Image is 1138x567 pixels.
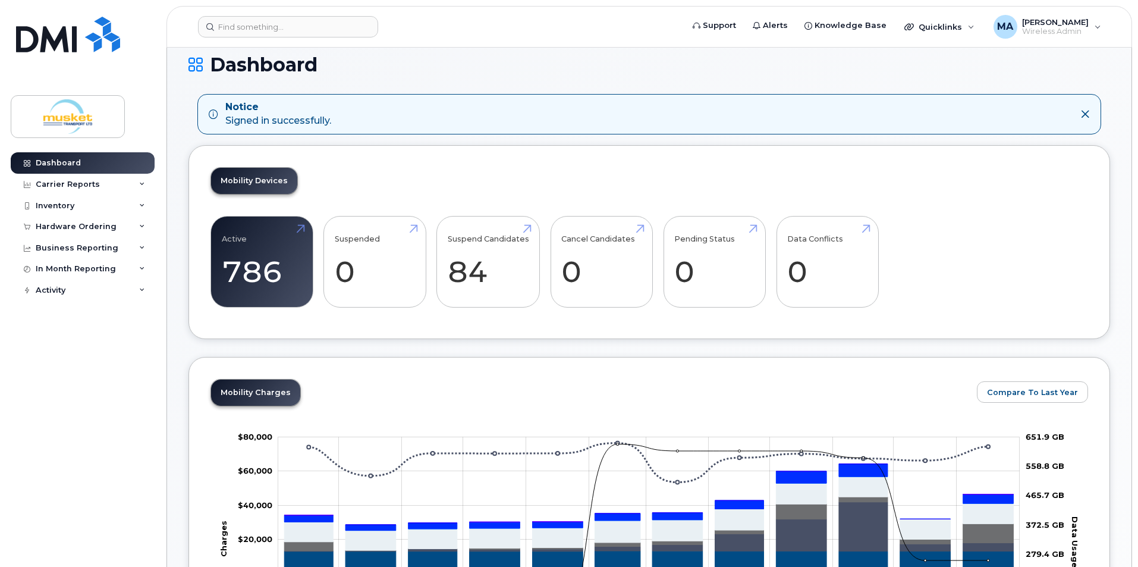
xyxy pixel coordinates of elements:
[1026,461,1064,471] tspan: 558.8 GB
[1026,519,1064,529] tspan: 372.5 GB
[225,101,331,128] div: Signed in successfully.
[238,431,272,441] tspan: $80,000
[1026,431,1064,441] tspan: 651.9 GB
[987,387,1078,398] span: Compare To Last Year
[238,500,272,509] tspan: $40,000
[335,223,415,301] a: Suspended 0
[997,20,1013,34] span: MA
[896,15,983,39] div: Quicklinks
[238,466,272,475] tspan: $60,000
[238,534,272,544] tspan: $20,000
[222,223,302,301] a: Active 786
[284,477,1013,550] g: Features
[284,497,1013,551] g: Data
[561,223,642,301] a: Cancel Candidates 0
[238,466,272,475] g: $0
[1026,490,1064,500] tspan: 465.7 GB
[977,381,1088,403] button: Compare To Last Year
[448,223,529,301] a: Suspend Candidates 84
[238,431,272,441] g: $0
[985,15,1109,39] div: Melanie Ackers
[1022,27,1089,36] span: Wireless Admin
[219,521,228,557] tspan: Charges
[211,380,300,406] a: Mobility Charges
[238,500,272,509] g: $0
[198,16,378,37] input: Find something...
[284,502,1013,552] g: Roaming
[225,101,331,114] strong: Notice
[674,223,755,301] a: Pending Status 0
[1026,549,1064,559] tspan: 279.4 GB
[787,223,867,301] a: Data Conflicts 0
[1070,516,1080,567] tspan: Data Usage
[238,534,272,544] g: $0
[211,168,297,194] a: Mobility Devices
[188,54,1110,75] h1: Dashboard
